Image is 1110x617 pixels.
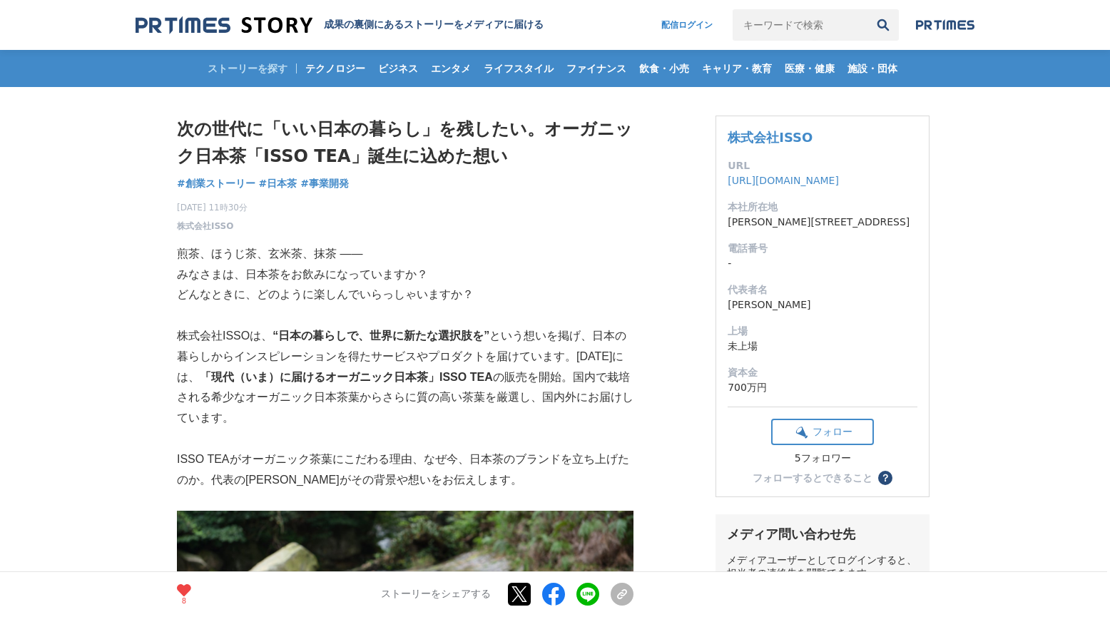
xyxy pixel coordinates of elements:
img: prtimes [916,19,974,31]
span: エンタメ [425,62,477,75]
a: #日本茶 [259,176,297,191]
a: ビジネス [372,50,424,87]
span: [DATE] 11時30分 [177,201,248,214]
p: ストーリーをシェアする [381,588,491,601]
a: 配信ログイン [647,9,727,41]
span: ビジネス [372,62,424,75]
h1: 次の世代に「いい日本の暮らし」を残したい。オーガニック日本茶「ISSO TEA」誕生に込めた想い [177,116,633,170]
img: 成果の裏側にあるストーリーをメディアに届ける [136,16,312,35]
p: 株式会社ISSOは、 という想いを掲げ、日本の暮らしからインスピレーションを得たサービスやプロダクトを届けています。[DATE]には、 の販売を開始。国内で栽培される希少なオーガニック日本茶葉か... [177,326,633,429]
button: ？ [878,471,892,485]
h2: 成果の裏側にあるストーリーをメディアに届ける [324,19,544,31]
p: みなさまは、日本茶をお飲みになっていますか？ [177,265,633,285]
dd: 未上場 [728,339,917,354]
p: 煎茶、ほうじ茶、玄米茶、抹茶 —— [177,244,633,265]
span: 医療・健康 [779,62,840,75]
span: #創業ストーリー [177,177,255,190]
button: 検索 [867,9,899,41]
span: テクノロジー [300,62,371,75]
span: キャリア・教育 [696,62,778,75]
a: [URL][DOMAIN_NAME] [728,175,839,186]
dt: 代表者名 [728,282,917,297]
dt: 本社所在地 [728,200,917,215]
p: 8 [177,598,191,605]
strong: “日本の暮らしで、世界に新たな選択肢を” [273,330,489,342]
a: 株式会社ISSO [177,220,233,233]
dd: [PERSON_NAME][STREET_ADDRESS] [728,215,917,230]
span: 施設・団体 [842,62,903,75]
span: ？ [880,473,890,483]
a: 施設・団体 [842,50,903,87]
a: テクノロジー [300,50,371,87]
a: ファイナンス [561,50,632,87]
a: キャリア・教育 [696,50,778,87]
strong: 「現代（いま）に届けるオーガニック日本茶」ISSO TEA [200,371,493,383]
span: ファイナンス [561,62,632,75]
div: 5フォロワー [771,452,874,465]
dt: 電話番号 [728,241,917,256]
span: 飲食・小売 [633,62,695,75]
dd: - [728,256,917,271]
a: #創業ストーリー [177,176,255,191]
div: フォローするとできること [753,473,872,483]
input: キーワードで検索 [733,9,867,41]
a: 医療・健康 [779,50,840,87]
div: メディアユーザーとしてログインすると、担当者の連絡先を閲覧できます。 [727,554,918,580]
a: ライフスタイル [478,50,559,87]
dt: URL [728,158,917,173]
a: エンタメ [425,50,477,87]
span: #日本茶 [259,177,297,190]
a: 株式会社ISSO [728,130,813,145]
p: どんなときに、どのように楽しんでいらっしゃいますか？ [177,285,633,305]
dt: 資本金 [728,365,917,380]
dt: 上場 [728,324,917,339]
span: ライフスタイル [478,62,559,75]
p: ISSO TEAがオーガニック茶葉にこだわる理由、なぜ今、日本茶のブランドを立ち上げたのか。代表の[PERSON_NAME]がその背景や想いをお伝えします。 [177,449,633,491]
button: フォロー [771,419,874,445]
a: 飲食・小売 [633,50,695,87]
dd: 700万円 [728,380,917,395]
span: #事業開発 [300,177,349,190]
dd: [PERSON_NAME] [728,297,917,312]
div: メディア問い合わせ先 [727,526,918,543]
a: #事業開発 [300,176,349,191]
a: 成果の裏側にあるストーリーをメディアに届ける 成果の裏側にあるストーリーをメディアに届ける [136,16,544,35]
